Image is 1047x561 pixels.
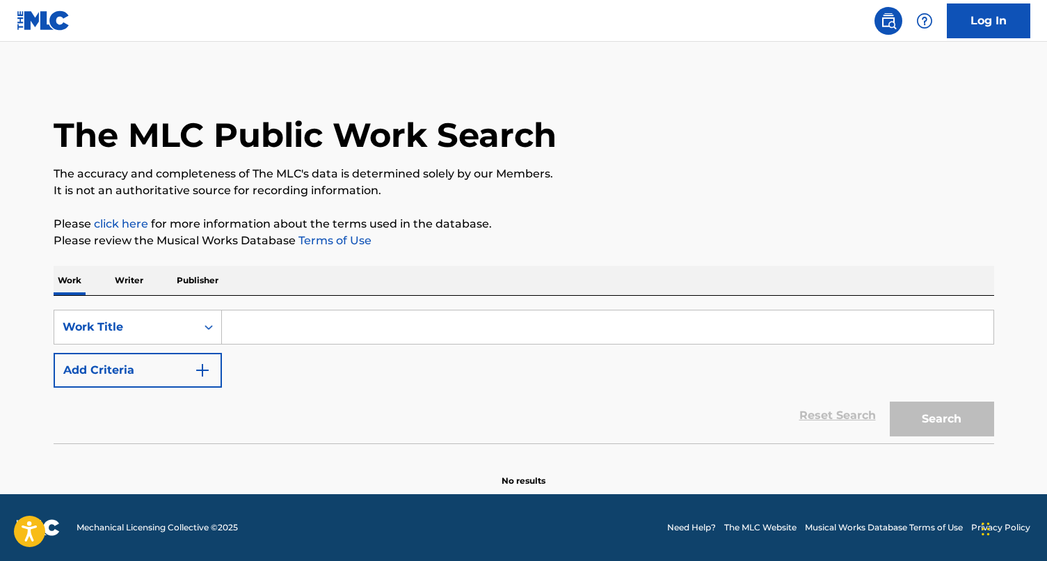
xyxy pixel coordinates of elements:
a: Musical Works Database Terms of Use [805,521,963,534]
p: The accuracy and completeness of The MLC's data is determined solely by our Members. [54,166,994,182]
p: Writer [111,266,147,295]
p: It is not an authoritative source for recording information. [54,182,994,199]
span: Mechanical Licensing Collective © 2025 [77,521,238,534]
img: MLC Logo [17,10,70,31]
a: Need Help? [667,521,716,534]
form: Search Form [54,310,994,443]
a: Terms of Use [296,234,371,247]
a: The MLC Website [724,521,797,534]
button: Add Criteria [54,353,222,388]
p: Please for more information about the terms used in the database. [54,216,994,232]
a: Privacy Policy [971,521,1030,534]
h1: The MLC Public Work Search [54,114,557,156]
img: search [880,13,897,29]
div: Work Title [63,319,188,335]
a: Log In [947,3,1030,38]
img: logo [17,519,60,536]
a: click here [94,217,148,230]
p: Publisher [173,266,223,295]
p: No results [502,458,545,487]
div: Help [911,7,938,35]
img: help [916,13,933,29]
img: 9d2ae6d4665cec9f34b9.svg [194,362,211,379]
a: Public Search [874,7,902,35]
iframe: Chat Widget [977,494,1047,561]
p: Please review the Musical Works Database [54,232,994,249]
p: Work [54,266,86,295]
div: Drag [982,508,990,550]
